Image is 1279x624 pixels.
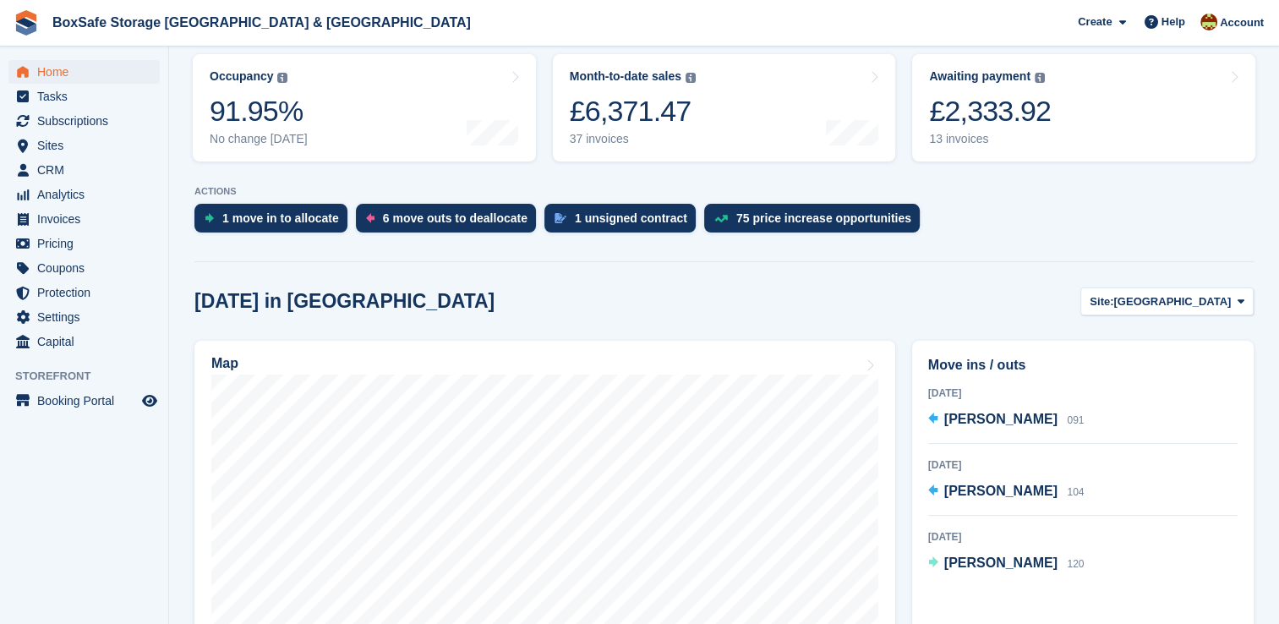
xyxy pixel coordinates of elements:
[8,109,160,133] a: menu
[8,60,160,84] a: menu
[1090,293,1113,310] span: Site:
[944,412,1058,426] span: [PERSON_NAME]
[8,305,160,329] a: menu
[37,232,139,255] span: Pricing
[139,391,160,411] a: Preview store
[8,232,160,255] a: menu
[8,207,160,231] a: menu
[356,204,544,241] a: 6 move outs to deallocate
[575,211,687,225] div: 1 unsigned contract
[222,211,339,225] div: 1 move in to allocate
[1078,14,1112,30] span: Create
[928,386,1238,401] div: [DATE]
[1067,414,1084,426] span: 091
[37,305,139,329] span: Settings
[194,290,495,313] h2: [DATE] in [GEOGRAPHIC_DATA]
[210,132,308,146] div: No change [DATE]
[928,409,1085,431] a: [PERSON_NAME] 091
[37,158,139,182] span: CRM
[37,330,139,353] span: Capital
[8,183,160,206] a: menu
[194,204,356,241] a: 1 move in to allocate
[193,54,536,161] a: Occupancy 91.95% No change [DATE]
[912,54,1255,161] a: Awaiting payment £2,333.92 13 invoices
[553,54,896,161] a: Month-to-date sales £6,371.47 37 invoices
[8,158,160,182] a: menu
[194,186,1254,197] p: ACTIONS
[383,211,527,225] div: 6 move outs to deallocate
[37,256,139,280] span: Coupons
[37,85,139,108] span: Tasks
[8,85,160,108] a: menu
[37,389,139,413] span: Booking Portal
[1035,73,1045,83] img: icon-info-grey-7440780725fd019a000dd9b08b2336e03edf1995a4989e88bcd33f0948082b44.svg
[714,215,728,222] img: price_increase_opportunities-93ffe204e8149a01c8c9dc8f82e8f89637d9d84a8eef4429ea346261dce0b2c0.svg
[14,10,39,36] img: stora-icon-8386f47178a22dfd0bd8f6a31ec36ba5ce8667c1dd55bd0f319d3a0aa187defe.svg
[736,211,911,225] div: 75 price increase opportunities
[544,204,704,241] a: 1 unsigned contract
[37,281,139,304] span: Protection
[928,553,1085,575] a: [PERSON_NAME] 120
[704,204,928,241] a: 75 price increase opportunities
[928,481,1085,503] a: [PERSON_NAME] 104
[8,281,160,304] a: menu
[944,484,1058,498] span: [PERSON_NAME]
[15,368,168,385] span: Storefront
[1161,14,1185,30] span: Help
[205,213,214,223] img: move_ins_to_allocate_icon-fdf77a2bb77ea45bf5b3d319d69a93e2d87916cf1d5bf7949dd705db3b84f3ca.svg
[210,94,308,129] div: 91.95%
[1067,558,1084,570] span: 120
[37,60,139,84] span: Home
[929,94,1051,129] div: £2,333.92
[8,134,160,157] a: menu
[928,529,1238,545] div: [DATE]
[570,94,696,129] div: £6,371.47
[1113,293,1231,310] span: [GEOGRAPHIC_DATA]
[37,183,139,206] span: Analytics
[8,256,160,280] a: menu
[570,69,681,84] div: Month-to-date sales
[210,69,273,84] div: Occupancy
[928,457,1238,473] div: [DATE]
[929,132,1051,146] div: 13 invoices
[37,109,139,133] span: Subscriptions
[8,389,160,413] a: menu
[211,356,238,371] h2: Map
[46,8,478,36] a: BoxSafe Storage [GEOGRAPHIC_DATA] & [GEOGRAPHIC_DATA]
[1067,486,1084,498] span: 104
[1220,14,1264,31] span: Account
[277,73,287,83] img: icon-info-grey-7440780725fd019a000dd9b08b2336e03edf1995a4989e88bcd33f0948082b44.svg
[37,207,139,231] span: Invoices
[686,73,696,83] img: icon-info-grey-7440780725fd019a000dd9b08b2336e03edf1995a4989e88bcd33f0948082b44.svg
[928,355,1238,375] h2: Move ins / outs
[929,69,1030,84] div: Awaiting payment
[37,134,139,157] span: Sites
[8,330,160,353] a: menu
[1200,14,1217,30] img: Kim
[366,213,374,223] img: move_outs_to_deallocate_icon-f764333ba52eb49d3ac5e1228854f67142a1ed5810a6f6cc68b1a99e826820c5.svg
[1080,287,1254,315] button: Site: [GEOGRAPHIC_DATA]
[570,132,696,146] div: 37 invoices
[555,213,566,223] img: contract_signature_icon-13c848040528278c33f63329250d36e43548de30e8caae1d1a13099fd9432cc5.svg
[944,556,1058,570] span: [PERSON_NAME]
